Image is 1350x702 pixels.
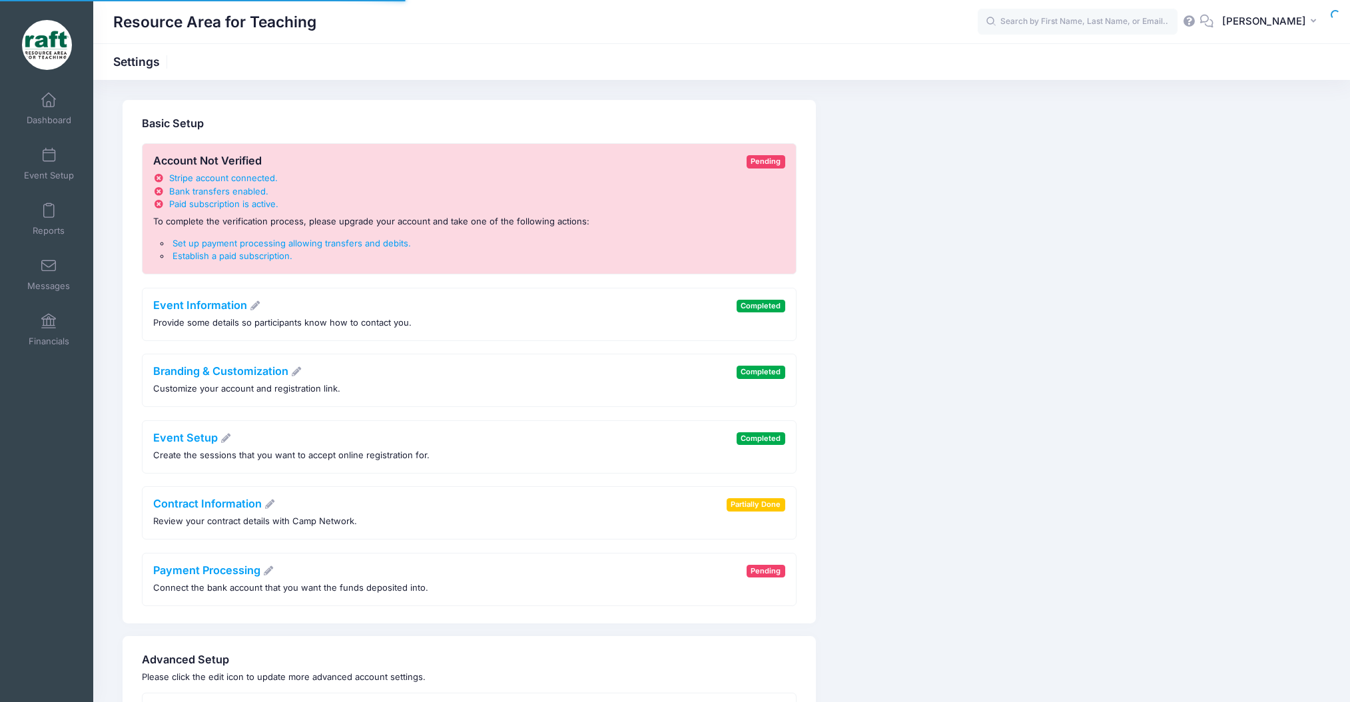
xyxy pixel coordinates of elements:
[27,280,70,292] span: Messages
[170,238,411,248] a: Set up payment processing allowing transfers and debits.
[17,141,81,187] a: Event Setup
[1213,7,1330,37] button: [PERSON_NAME]
[22,20,72,70] img: Resource Area for Teaching
[142,653,797,667] h4: Advanced Setup
[172,238,408,248] span: Set up payment processing allowing transfers and debits
[153,563,274,577] a: Payment Processing
[153,316,412,330] p: Provide some details so participants know how to contact you.
[153,497,276,510] a: Contract Information
[153,155,589,168] h4: Account Not Verified
[737,432,785,445] span: Completed
[747,155,785,168] span: Pending
[170,250,292,261] a: Establish a paid subscription.
[153,186,268,196] a: Bank transfers enabled.
[737,366,785,378] span: Completed
[142,671,797,684] p: Please click the edit icon to update more advanced account settings.
[29,336,69,347] span: Financials
[153,364,302,378] a: Branding & Customization
[153,449,430,462] p: Create the sessions that you want to accept online registration for.
[153,298,261,312] a: Event Information
[17,306,81,353] a: Financials
[169,173,275,183] span: Stripe account connected
[142,117,797,131] h4: Basic Setup
[172,250,290,261] span: Establish a paid subscription
[169,198,276,209] span: Paid subscription is active
[153,515,357,528] p: Review your contract details with Camp Network.
[153,431,232,444] a: Event Setup
[153,581,428,595] p: Connect the bank account that you want the funds deposited into.
[153,173,278,183] a: Stripe account connected.
[153,382,340,396] p: Customize your account and registration link.
[153,215,589,228] p: To complete the verification process, please upgrade your account and take one of the following a...
[27,115,71,126] span: Dashboard
[978,9,1178,35] input: Search by First Name, Last Name, or Email...
[153,198,278,209] a: Paid subscription is active.
[1222,14,1306,29] span: [PERSON_NAME]
[737,300,785,312] span: Completed
[113,55,171,69] h1: Settings
[747,565,785,577] span: Pending
[169,186,266,196] span: Bank transfers enabled
[17,196,81,242] a: Reports
[17,251,81,298] a: Messages
[17,85,81,132] a: Dashboard
[24,170,74,181] span: Event Setup
[727,498,785,511] span: Partially Done
[33,225,65,236] span: Reports
[113,7,316,37] h1: Resource Area for Teaching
